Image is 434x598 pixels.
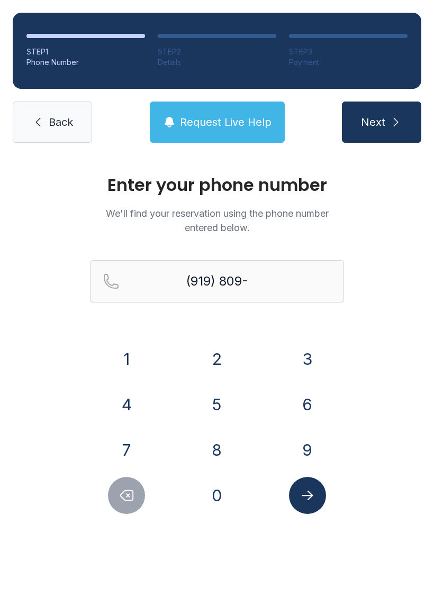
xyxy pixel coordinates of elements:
span: Back [49,115,73,130]
button: Delete number [108,477,145,514]
button: 8 [198,431,236,468]
button: 7 [108,431,145,468]
button: 3 [289,341,326,378]
div: STEP 2 [158,47,276,57]
div: STEP 1 [26,47,145,57]
button: Submit lookup form [289,477,326,514]
div: Payment [289,57,408,68]
input: Reservation phone number [90,260,344,302]
button: 1 [108,341,145,378]
h1: Enter your phone number [90,177,344,194]
span: Request Live Help [180,115,272,130]
div: STEP 3 [289,47,408,57]
p: We'll find your reservation using the phone number entered below. [90,206,344,235]
button: 5 [198,386,236,423]
div: Phone Number [26,57,145,68]
button: 9 [289,431,326,468]
span: Next [361,115,385,130]
button: 6 [289,386,326,423]
button: 4 [108,386,145,423]
div: Details [158,57,276,68]
button: 2 [198,341,236,378]
button: 0 [198,477,236,514]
